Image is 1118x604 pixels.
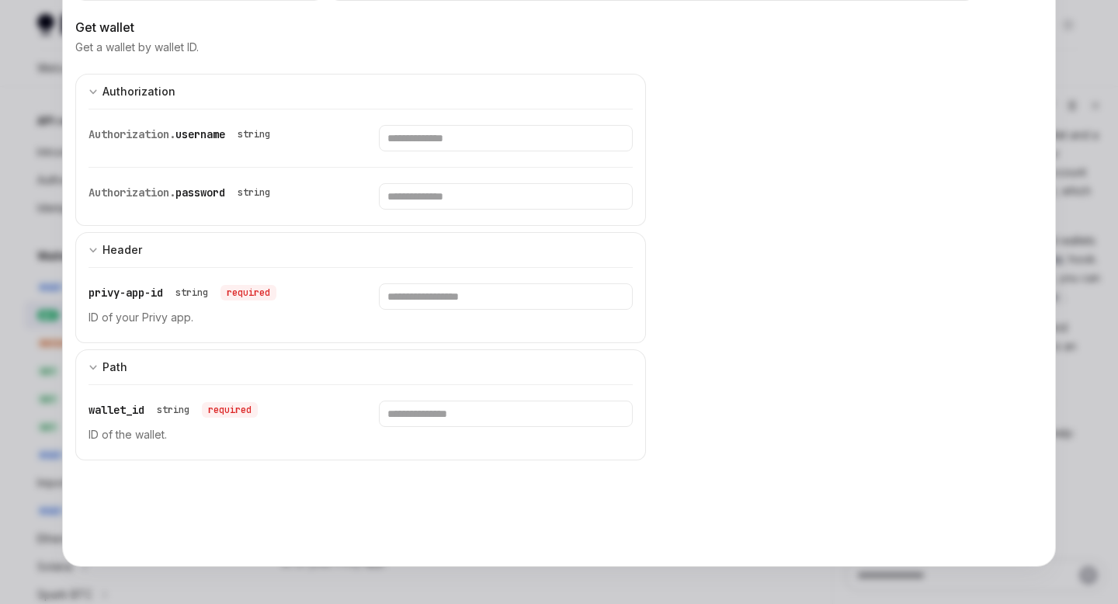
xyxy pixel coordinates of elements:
p: ID of the wallet. [89,425,342,444]
input: Enter username [379,125,632,151]
div: Header [102,241,142,259]
span: privy-app-id [89,286,163,300]
span: wallet_id [89,403,144,417]
div: wallet_id [89,401,258,419]
div: Get wallet [75,18,646,36]
span: password [175,186,225,200]
div: Authorization.username [89,125,276,144]
span: Authorization. [89,127,175,141]
p: Get a wallet by wallet ID. [75,40,199,55]
button: Expand input section [75,232,646,267]
div: required [220,285,276,300]
button: Expand input section [75,74,646,109]
div: required [202,402,258,418]
input: Enter privy-app-id [379,283,632,310]
span: username [175,127,225,141]
div: Authorization [102,82,175,101]
div: privy-app-id [89,283,276,302]
button: Expand input section [75,349,646,384]
span: Authorization. [89,186,175,200]
div: Authorization.password [89,183,276,202]
p: ID of your Privy app. [89,308,342,327]
input: Enter password [379,183,632,210]
input: Enter wallet_id [379,401,632,427]
div: Path [102,358,127,377]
